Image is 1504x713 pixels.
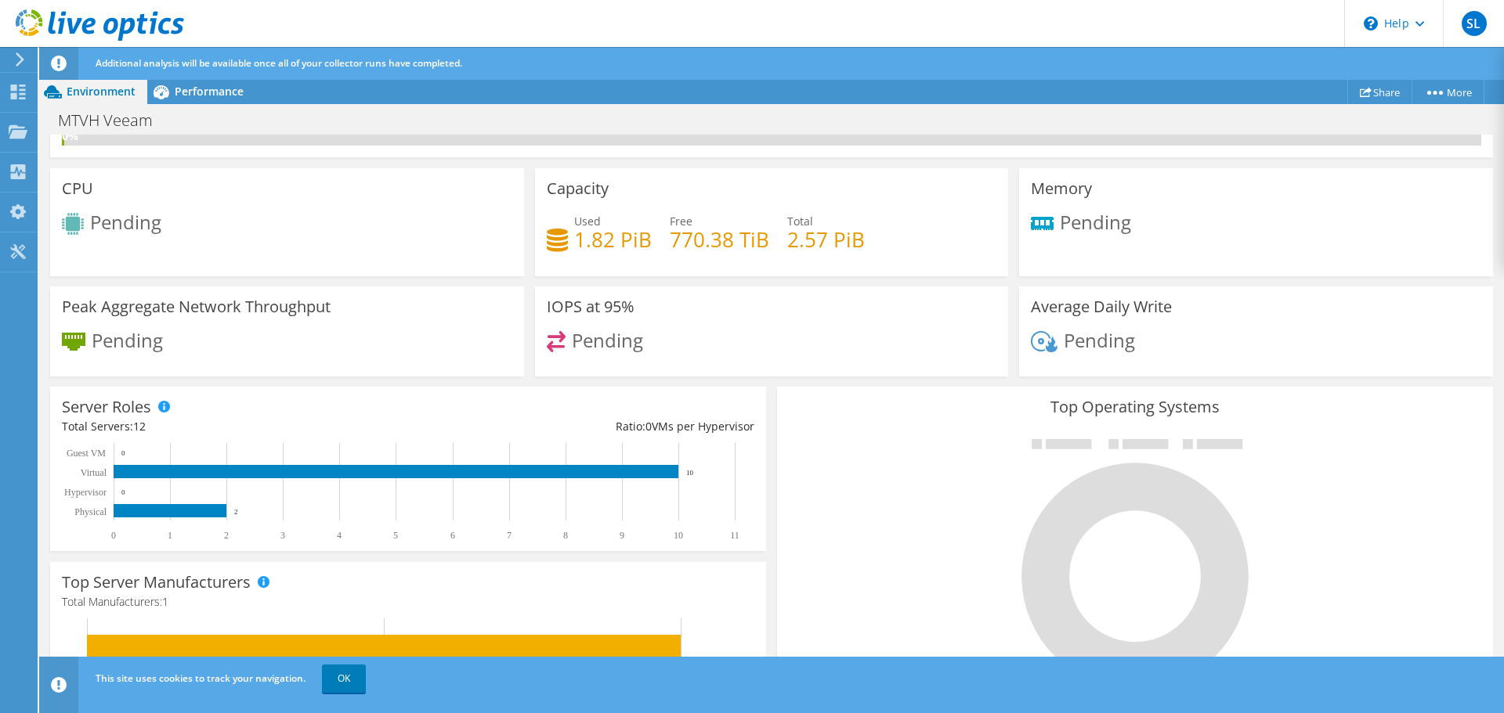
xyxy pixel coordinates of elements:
div: 0% [62,128,64,145]
text: Hypervisor [64,487,107,498]
text: 5 [393,530,398,541]
span: This site uses cookies to track your navigation. [96,672,305,685]
text: Virtual [81,467,107,478]
h3: Top Operating Systems [789,398,1481,416]
a: More [1412,80,1484,104]
span: Pending [1064,326,1135,352]
span: 1 [162,594,168,609]
text: 4 [337,530,342,541]
text: Guest VM [67,448,106,459]
svg: \n [1364,16,1378,31]
text: 10 [674,530,683,541]
span: Used [574,214,601,229]
h4: 770.38 TiB [670,231,769,248]
text: 0 [121,488,125,496]
span: 0 [645,419,652,434]
span: Pending [1060,208,1131,234]
span: Pending [572,326,643,352]
text: 7 [507,530,512,541]
h3: CPU [62,180,93,197]
text: 1 [168,530,172,541]
text: 0 [121,449,125,457]
a: OK [322,664,366,693]
text: 6 [450,530,455,541]
span: Environment [67,84,136,99]
text: 8 [563,530,568,541]
h3: Top Server Manufacturers [62,574,251,591]
text: 2 [234,508,238,516]
span: Total [787,214,813,229]
span: Free [670,214,692,229]
h3: Capacity [547,180,609,197]
span: 12 [133,419,146,434]
span: Additional analysis will be available once all of your collector runs have completed. [96,56,462,70]
h3: Server Roles [62,398,151,416]
h3: Average Daily Write [1031,298,1172,315]
text: 0 [111,530,116,541]
div: Ratio: VMs per Hypervisor [408,418,754,435]
span: SL [1462,11,1487,36]
span: Pending [92,326,163,352]
div: Total Servers: [62,418,408,435]
a: Share [1347,80,1412,104]
span: Performance [175,84,244,99]
h4: Total Manufacturers: [62,593,754,610]
text: 9 [620,530,624,541]
h4: 2.57 PiB [787,231,865,248]
span: Pending [90,209,161,235]
h3: Memory [1031,180,1092,197]
text: 11 [730,530,739,541]
text: Physical [74,506,107,517]
text: 2 [224,530,229,541]
h1: MTVH Veeam [51,112,177,129]
text: 10 [686,469,694,477]
text: 3 [280,530,285,541]
h3: IOPS at 95% [547,298,634,315]
h3: Peak Aggregate Network Throughput [62,298,331,315]
h4: 1.82 PiB [574,231,652,248]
